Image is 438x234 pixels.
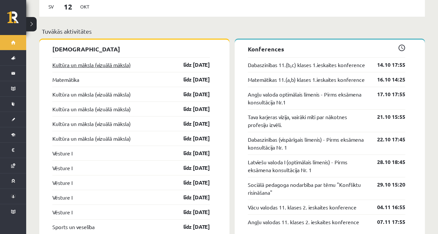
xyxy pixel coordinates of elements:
[172,120,210,128] a: līdz [DATE]
[172,149,210,157] a: līdz [DATE]
[367,158,405,166] a: 28.10 18:45
[52,193,72,201] a: Vēsture I
[172,208,210,216] a: līdz [DATE]
[52,135,131,142] a: Kultūra un māksla (vizuālā māksla)
[248,90,367,106] a: Angļu valoda optimālais līmenis - Pirms eksāmena konsultācija Nr.1
[172,105,210,113] a: līdz [DATE]
[7,11,26,28] a: Rīgas 1. Tālmācības vidusskola
[52,208,72,216] a: Vēsture I
[172,135,210,142] a: līdz [DATE]
[52,105,131,113] a: Kultūra un māksla (vizuālā māksla)
[367,218,405,226] a: 07.11 17:55
[52,120,131,128] a: Kultūra un māksla (vizuālā māksla)
[367,76,405,83] a: 16.10 14:25
[52,164,72,172] a: Vēsture I
[248,76,365,83] a: Matemātikas 11.(a,b) klases 1.ieskaites konference
[172,90,210,98] a: līdz [DATE]
[367,203,405,211] a: 04.11 16:55
[248,203,356,211] a: Vācu valodas 11. klases 2. ieskaites konference
[172,76,210,83] a: līdz [DATE]
[52,90,131,98] a: Kultūra un māksla (vizuālā māksla)
[248,218,359,226] a: Angļu valodas 11. klases 2. ieskaites konference
[52,61,131,69] a: Kultūra un māksla (vizuālā māksla)
[52,76,79,83] a: Matemātika
[78,2,92,12] span: Okt
[42,27,422,36] p: Tuvākās aktivitātes
[52,223,95,231] a: Sports un veselība
[248,135,367,151] a: Dabaszinības (vispārīgais līmenis) - Pirms eksāmena konsultācija Nr. 1
[44,2,58,12] span: Sv
[248,158,367,174] a: Latviešu valoda I (optimālais līmenis) - Pirms eksāmena konsultācija Nr. 1
[52,149,72,157] a: Vēsture I
[172,193,210,201] a: līdz [DATE]
[172,164,210,172] a: līdz [DATE]
[367,61,405,69] a: 14.10 17:55
[172,61,210,69] a: līdz [DATE]
[248,61,365,69] a: Dabaszinības 11.(b,c) klases 1.ieskaites konference
[367,90,405,98] a: 17.10 17:55
[58,1,78,12] span: 12
[172,223,210,231] a: līdz [DATE]
[248,181,367,196] a: Sociālā pedagoga nodarbība par tēmu "Konfliktu risināšana"
[172,179,210,187] a: līdz [DATE]
[52,45,210,53] p: [DEMOGRAPHIC_DATA]
[367,135,405,143] a: 22.10 17:45
[367,113,405,121] a: 21.10 15:55
[367,181,405,189] a: 29.10 15:20
[248,113,367,129] a: Tava karjeras vīzija, vairāki mīti par nākotnes profesiju izvēli.
[52,179,72,187] a: Vēsture I
[248,45,405,53] p: Konferences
